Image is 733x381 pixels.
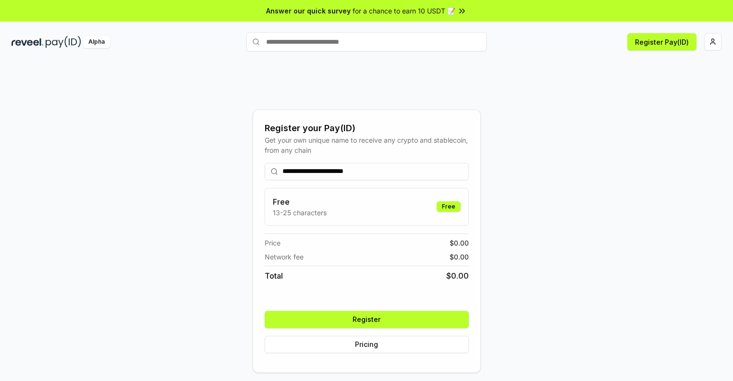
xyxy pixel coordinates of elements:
[627,33,696,50] button: Register Pay(ID)
[265,311,469,328] button: Register
[12,36,44,48] img: reveel_dark
[273,196,327,208] h3: Free
[265,252,304,262] span: Network fee
[83,36,110,48] div: Alpha
[353,6,455,16] span: for a chance to earn 10 USDT 📝
[446,270,469,282] span: $ 0.00
[437,201,461,212] div: Free
[273,208,327,218] p: 13-25 characters
[46,36,81,48] img: pay_id
[450,252,469,262] span: $ 0.00
[265,238,281,248] span: Price
[265,336,469,353] button: Pricing
[265,135,469,155] div: Get your own unique name to receive any crypto and stablecoin, from any chain
[450,238,469,248] span: $ 0.00
[265,270,283,282] span: Total
[266,6,351,16] span: Answer our quick survey
[265,122,469,135] div: Register your Pay(ID)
